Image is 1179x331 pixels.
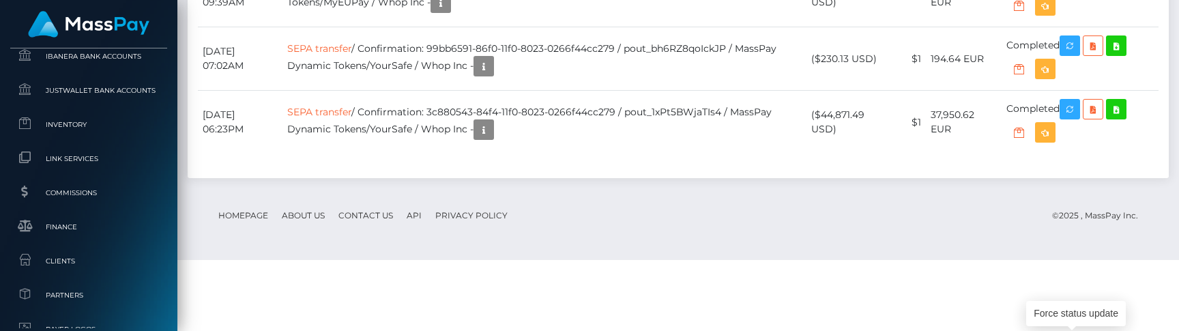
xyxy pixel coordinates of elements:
span: Commissions [16,185,162,201]
a: About Us [276,205,330,226]
td: ($44,871.49 USD) [806,91,891,154]
span: Ibanera Bank Accounts [16,48,162,64]
div: © 2025 , MassPay Inc. [1052,208,1148,223]
td: [DATE] 06:23PM [198,91,282,154]
span: Link Services [16,151,162,167]
td: 194.64 EUR [926,27,1002,91]
a: Inventory [10,110,167,139]
a: Privacy Policy [430,205,513,226]
span: JustWallet Bank Accounts [16,83,162,98]
td: Completed [1002,91,1159,154]
a: Commissions [10,178,167,207]
td: ($230.13 USD) [806,27,891,91]
td: $1 [891,91,926,154]
span: Finance [16,219,162,235]
img: MassPay Logo [28,11,149,38]
td: $1 [891,27,926,91]
a: Homepage [213,205,274,226]
a: JustWallet Bank Accounts [10,76,167,105]
div: Force status update [1026,301,1126,326]
a: Partners [10,280,167,310]
a: SEPA transfer [287,42,351,55]
td: / Confirmation: 99bb6591-86f0-11f0-8023-0266f44cc279 / pout_bh6RZ8qoIckJP / MassPay Dynamic Token... [282,27,806,91]
a: SEPA transfer [287,106,351,118]
td: Completed [1002,27,1159,91]
a: API [401,205,427,226]
a: Ibanera Bank Accounts [10,42,167,71]
td: / Confirmation: 3c880543-84f4-11f0-8023-0266f44cc279 / pout_1xPt5BWjaTIs4 / MassPay Dynamic Token... [282,91,806,154]
span: Clients [16,253,162,269]
a: Clients [10,246,167,276]
a: Link Services [10,144,167,173]
span: Inventory [16,117,162,132]
a: Finance [10,212,167,242]
a: Contact Us [333,205,398,226]
td: [DATE] 07:02AM [198,27,282,91]
td: 37,950.62 EUR [926,91,1002,154]
span: Partners [16,287,162,303]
